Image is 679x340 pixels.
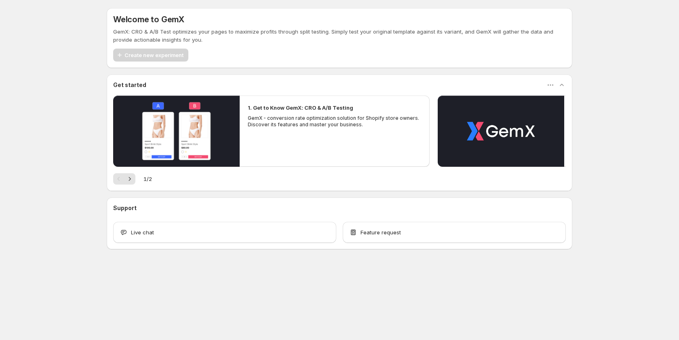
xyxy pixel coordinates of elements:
[113,96,240,167] button: Play video
[131,228,154,236] span: Live chat
[124,173,135,185] button: Next
[361,228,401,236] span: Feature request
[143,175,152,183] span: 1 / 2
[113,15,184,24] h5: Welcome to GemX
[248,104,353,112] h2: 1. Get to Know GemX: CRO & A/B Testing
[438,96,564,167] button: Play video
[113,28,566,44] p: GemX: CRO & A/B Test optimizes your pages to maximize profits through split testing. Simply test ...
[113,81,146,89] h3: Get started
[248,115,422,128] p: GemX - conversion rate optimization solution for Shopify store owners. Discover its features and ...
[113,204,137,212] h3: Support
[113,173,135,185] nav: Pagination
